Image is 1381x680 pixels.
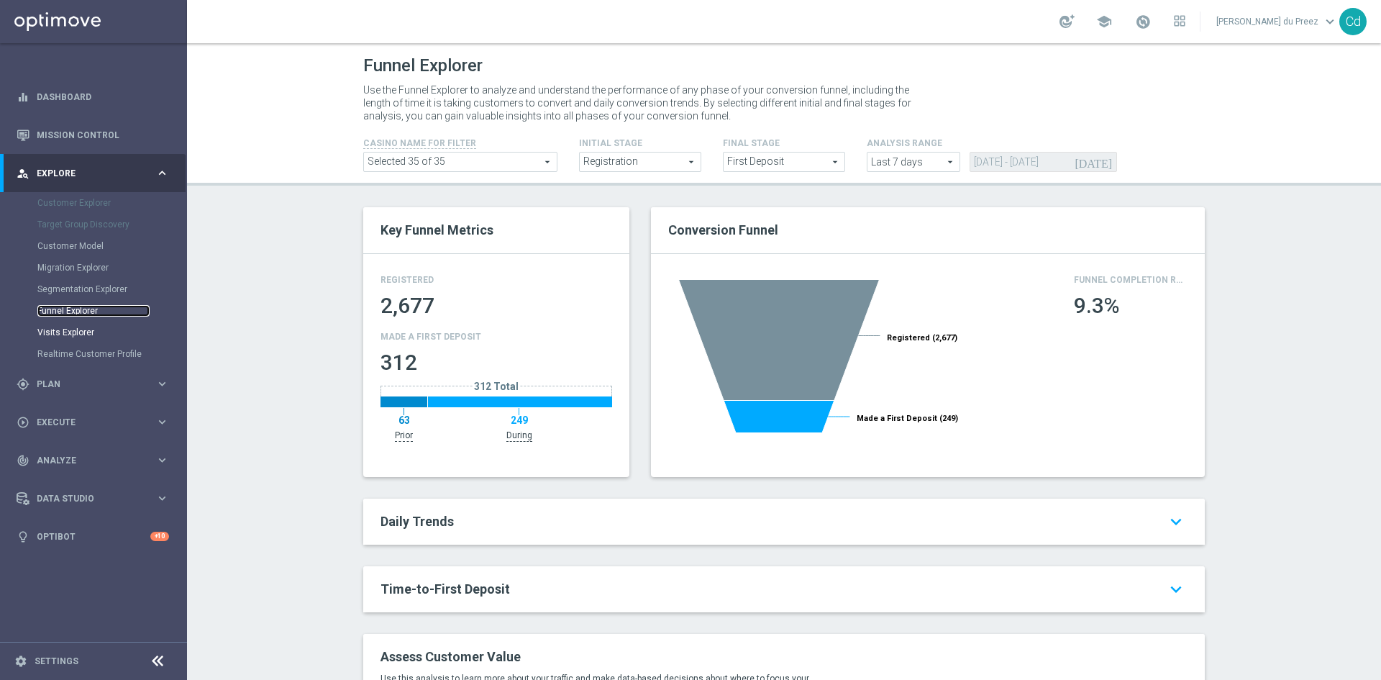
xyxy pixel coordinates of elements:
[37,348,150,360] a: Realtime Customer Profile
[16,130,170,141] button: Mission Control
[1339,8,1367,35] div: Cd
[16,455,170,466] button: track_changes Analyze keyboard_arrow_right
[155,415,169,429] i: keyboard_arrow_right
[380,581,510,597] span: Time-to-First Deposit
[867,138,1205,148] h4: analysis range
[17,454,29,467] i: track_changes
[37,380,155,389] span: Plan
[1096,14,1112,30] span: school
[37,494,155,503] span: Data Studio
[1322,14,1338,30] span: keyboard_arrow_down
[37,240,150,252] a: Customer Model
[155,453,169,467] i: keyboard_arrow_right
[155,491,169,505] i: keyboard_arrow_right
[427,414,612,427] div: 249
[1074,275,1188,285] h4: Funnel Completion Rate
[380,332,612,342] h4: Made a First Deposit
[37,116,169,154] a: Mission Control
[395,430,413,442] p: Prior
[970,152,1117,172] input: [DATE]
[17,517,169,556] div: Optibot
[17,378,29,391] i: gps_fixed
[16,531,170,543] button: lightbulb Optibot +10
[363,138,476,149] h4: Casino Name For Filter
[37,169,155,178] span: Explore
[37,322,186,343] div: Visits Explorer
[17,416,29,429] i: play_circle_outline
[857,414,958,423] tspan: Made a First Deposit (249)
[37,262,150,273] a: Migration Explorer
[723,138,845,148] h4: Final Stage
[473,380,520,393] p: 312 Total
[364,153,557,171] span: 4wilds aceswild casinojoka casinomate casinomate_dummy and 30 more
[380,514,454,529] span: Daily Trends
[37,257,186,278] div: Migration Explorer
[1164,509,1188,535] i: keyboard_arrow_down
[37,327,150,338] a: Visits Explorer
[37,235,186,257] div: Customer Model
[17,167,29,180] i: person_search
[37,278,186,300] div: Segmentation Explorer
[1074,293,1119,319] span: 9.3%
[17,454,155,467] div: Analyze
[37,78,169,116] a: Dashboard
[17,530,29,543] i: lightbulb
[1215,11,1339,32] a: [PERSON_NAME] du Preezkeyboard_arrow_down
[380,222,493,237] span: Key Funnel Metrics
[380,513,1188,530] a: Daily Trends keyboard_arrow_down
[37,214,186,235] div: Target Group Discovery
[155,377,169,391] i: keyboard_arrow_right
[37,418,155,427] span: Execute
[887,333,957,343] tspan: Registered (2,677)
[17,91,29,104] i: equalizer
[506,430,532,442] p: During
[17,78,169,116] div: Dashboard
[380,649,521,664] span: Assess Customer Value
[17,167,155,180] div: Explore
[37,456,155,465] span: Analyze
[37,305,150,317] a: Funnel Explorer
[363,83,917,122] p: Use the Funnel Explorer to analyze and understand the performance of any phase of your conversion...
[37,192,186,214] div: Customer Explorer
[579,138,701,148] h4: Initial Stage
[380,350,417,376] span: 312
[17,416,155,429] div: Execute
[150,532,169,541] div: +10
[363,55,483,76] h1: Funnel Explorer
[380,275,612,285] h4: Registered
[37,517,150,556] a: Optibot
[380,414,427,427] div: 63
[16,378,170,390] button: gps_fixed Plan keyboard_arrow_right
[1075,152,1117,168] i: [DATE]
[1164,576,1188,602] i: keyboard_arrow_down
[37,300,186,322] div: Funnel Explorer
[37,343,186,365] div: Realtime Customer Profile
[155,166,169,180] i: keyboard_arrow_right
[16,417,170,428] button: play_circle_outline Execute keyboard_arrow_right
[16,91,170,103] button: equalizer Dashboard
[380,293,434,319] span: 2,677
[37,284,150,295] a: Segmentation Explorer
[35,657,78,666] a: Settings
[16,168,170,179] button: person_search Explore keyboard_arrow_right
[17,492,155,505] div: Data Studio
[14,655,27,668] i: settings
[668,222,778,237] span: Conversion Funnel
[17,378,155,391] div: Plan
[17,116,169,154] div: Mission Control
[380,581,1188,598] a: Time-to-First Deposit keyboard_arrow_down
[16,493,170,504] button: Data Studio keyboard_arrow_right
